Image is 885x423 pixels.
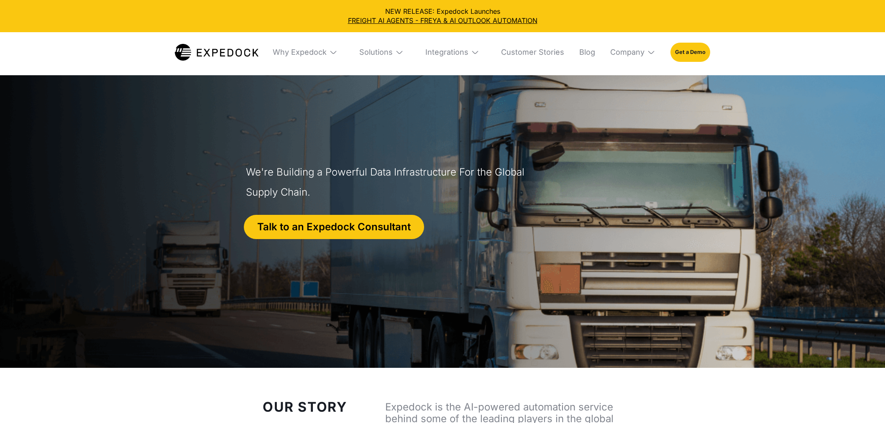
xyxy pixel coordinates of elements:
a: Blog [573,32,595,72]
a: Get a Demo [670,43,710,62]
a: Talk to an Expedock Consultant [244,215,424,239]
div: Why Expedock [273,48,327,57]
div: Company [610,48,645,57]
a: Customer Stories [494,32,564,72]
div: Solutions [359,48,393,57]
strong: Our Story [263,399,347,415]
a: FREIGHT AI AGENTS - FREYA & AI OUTLOOK AUTOMATION [7,16,878,25]
div: NEW RELEASE: Expedock Launches [7,7,878,25]
h1: We're Building a Powerful Data Infrastructure For the Global Supply Chain. [246,162,529,202]
div: Integrations [425,48,468,57]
